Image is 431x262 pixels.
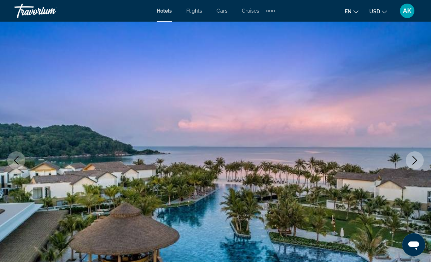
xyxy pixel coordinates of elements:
button: Previous image [7,151,25,169]
button: Next image [406,151,424,169]
button: Change language [345,6,358,17]
span: AK [403,7,412,14]
a: Hotels [157,8,172,14]
a: Travorium [14,1,87,20]
iframe: Кнопка запуска окна обмена сообщениями [402,233,425,256]
a: Cruises [242,8,259,14]
button: Change currency [369,6,387,17]
span: en [345,9,352,14]
a: Cars [217,8,227,14]
button: User Menu [398,3,417,18]
span: USD [369,9,380,14]
button: Extra navigation items [266,5,275,17]
a: Flights [186,8,202,14]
